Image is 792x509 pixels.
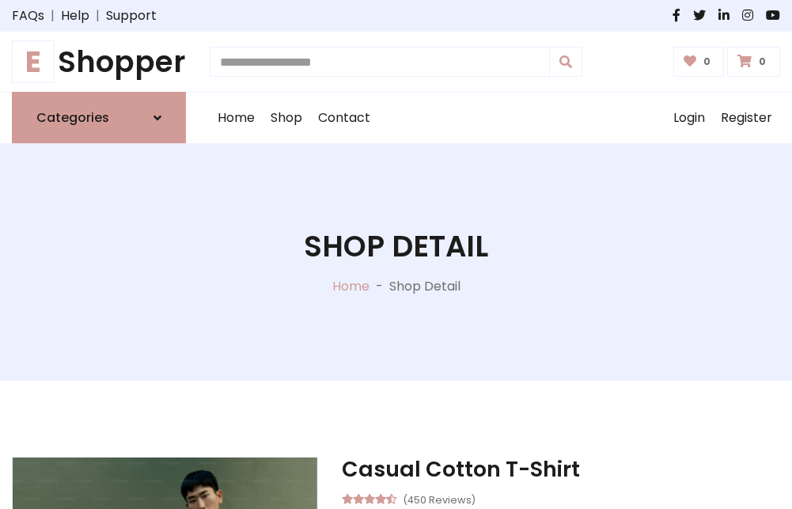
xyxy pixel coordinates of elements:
[210,93,263,143] a: Home
[342,457,780,482] h3: Casual Cotton T-Shirt
[403,489,476,508] small: (450 Reviews)
[389,277,460,296] p: Shop Detail
[12,44,186,79] a: EShopper
[106,6,157,25] a: Support
[12,92,186,143] a: Categories
[12,44,186,79] h1: Shopper
[12,40,55,83] span: E
[713,93,780,143] a: Register
[263,93,310,143] a: Shop
[727,47,780,77] a: 0
[44,6,61,25] span: |
[665,93,713,143] a: Login
[12,6,44,25] a: FAQs
[36,110,109,125] h6: Categories
[332,277,369,295] a: Home
[89,6,106,25] span: |
[304,229,488,264] h1: Shop Detail
[61,6,89,25] a: Help
[699,55,714,69] span: 0
[673,47,725,77] a: 0
[755,55,770,69] span: 0
[310,93,378,143] a: Contact
[369,277,389,296] p: -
